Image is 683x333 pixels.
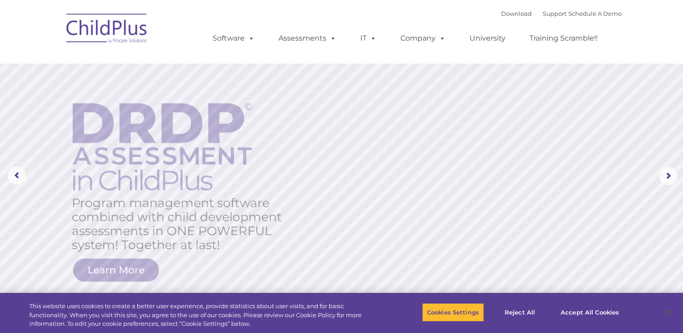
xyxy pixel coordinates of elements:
span: Phone number [125,97,164,103]
rs-layer: Live Group Webinars [66,139,288,203]
a: Software [204,29,264,47]
rs-layer: Develop your skills with [65,114,290,134]
button: Reject All [492,303,548,322]
rs-layer: *Free with a ChildPlus [66,206,307,227]
button: Close [659,302,678,322]
a: Support [543,10,567,17]
span: Last name [125,60,153,66]
a: Company [391,29,455,47]
a: University [460,29,515,47]
a: Schedule A Demo [568,10,622,17]
a: Download [501,10,532,17]
div: This website uses cookies to create a better user experience, provide statistics about user visit... [29,302,376,328]
font: | [501,10,622,17]
img: ChildPlus by Procare Solutions [62,7,152,52]
a: Assessments [269,29,345,47]
button: Cookies Settings [422,303,484,322]
button: Accept All Cookies [556,303,624,322]
a: Training Scramble!! [520,29,607,47]
a: IT [351,29,386,47]
a: Learning Plan [185,210,261,223]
